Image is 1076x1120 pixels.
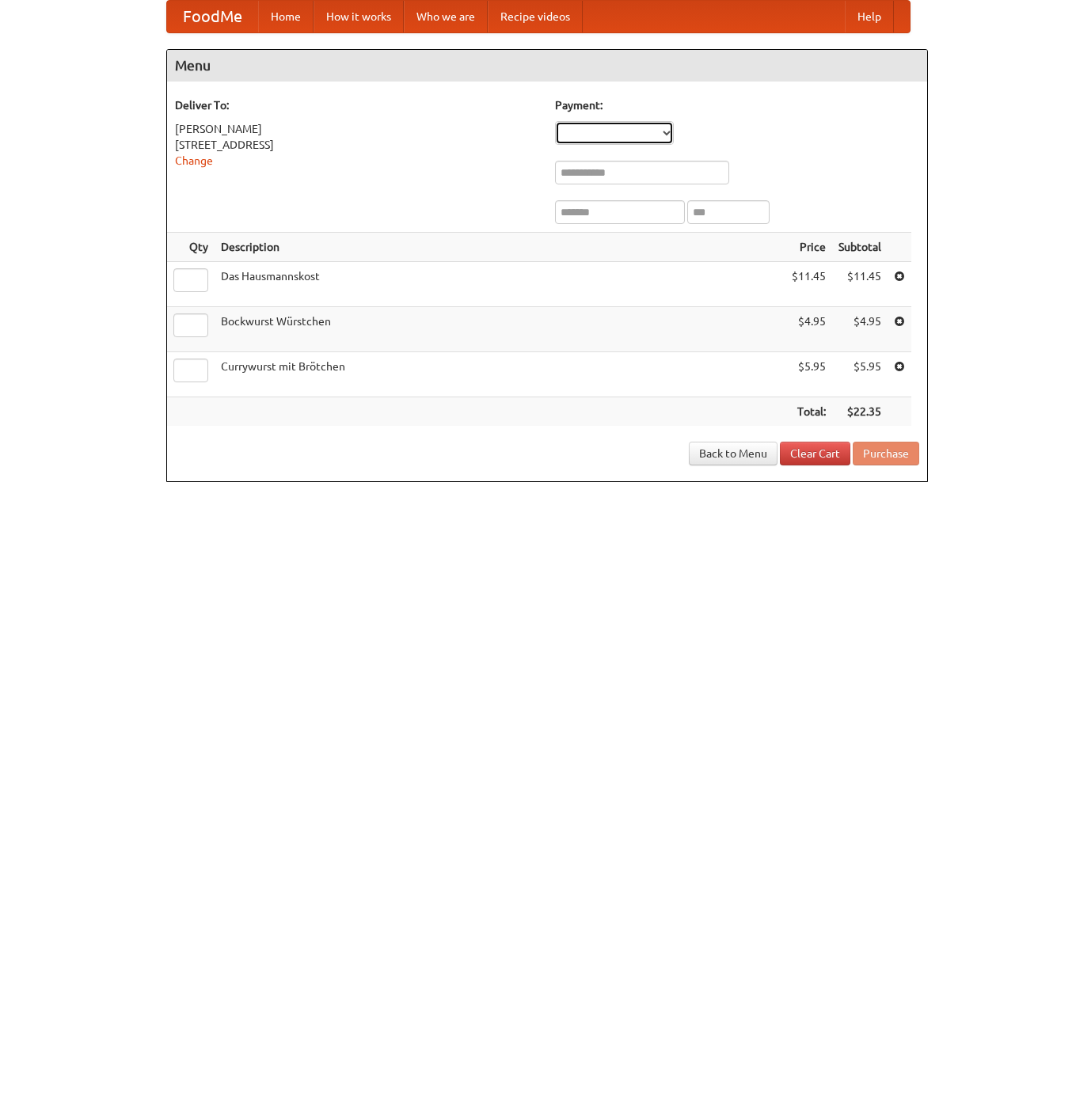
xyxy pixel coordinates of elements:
[853,442,919,465] button: Purchase
[832,352,888,397] td: $5.95
[785,262,832,307] td: $11.45
[785,397,832,427] th: Total:
[167,1,258,32] a: FoodMe
[488,1,583,32] a: Recipe videos
[404,1,488,32] a: Who we are
[780,442,850,465] a: Clear Cart
[314,1,404,32] a: How it works
[832,307,888,352] td: $4.95
[167,50,927,82] h4: Menu
[832,262,888,307] td: $11.45
[832,233,888,262] th: Subtotal
[215,262,785,307] td: Das Hausmannskost
[167,233,215,262] th: Qty
[845,1,894,32] a: Help
[175,137,539,153] div: [STREET_ADDRESS]
[215,233,785,262] th: Description
[785,352,832,397] td: $5.95
[785,233,832,262] th: Price
[258,1,314,32] a: Home
[555,97,919,113] h5: Payment:
[689,442,778,465] a: Back to Menu
[832,397,888,427] th: $22.35
[215,352,785,397] td: Currywurst mit Brötchen
[175,121,539,137] div: [PERSON_NAME]
[215,307,785,352] td: Bockwurst Würstchen
[175,154,213,167] a: Change
[175,97,539,113] h5: Deliver To:
[785,307,832,352] td: $4.95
